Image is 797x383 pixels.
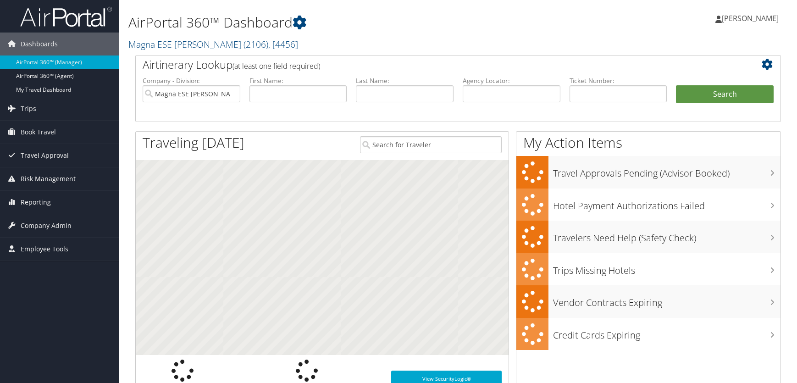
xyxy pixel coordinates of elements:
h2: Airtinerary Lookup [143,57,720,72]
a: Vendor Contracts Expiring [516,285,780,318]
h3: Hotel Payment Authorizations Failed [553,195,780,212]
label: First Name: [249,76,347,85]
img: airportal-logo.png [20,6,112,28]
h3: Travelers Need Help (Safety Check) [553,227,780,244]
label: Agency Locator: [463,76,560,85]
label: Last Name: [356,76,454,85]
a: Credit Cards Expiring [516,318,780,350]
h1: AirPortal 360™ Dashboard [128,13,568,32]
a: Travel Approvals Pending (Advisor Booked) [516,156,780,189]
span: Risk Management [21,167,76,190]
a: [PERSON_NAME] [715,5,788,32]
h3: Vendor Contracts Expiring [553,292,780,309]
a: Hotel Payment Authorizations Failed [516,189,780,221]
span: , [ 4456 ] [268,38,298,50]
span: [PERSON_NAME] [722,13,779,23]
button: Search [676,85,774,104]
a: Magna ESE [PERSON_NAME] [128,38,298,50]
span: Book Travel [21,121,56,144]
h1: Traveling [DATE] [143,133,244,152]
input: Search for Traveler [360,136,502,153]
span: Trips [21,97,36,120]
a: Trips Missing Hotels [516,253,780,286]
a: Travelers Need Help (Safety Check) [516,221,780,253]
h3: Travel Approvals Pending (Advisor Booked) [553,162,780,180]
h3: Trips Missing Hotels [553,260,780,277]
span: Dashboards [21,33,58,56]
label: Company - Division: [143,76,240,85]
span: ( 2106 ) [244,38,268,50]
span: (at least one field required) [232,61,320,71]
h3: Credit Cards Expiring [553,324,780,342]
span: Travel Approval [21,144,69,167]
span: Company Admin [21,214,72,237]
span: Reporting [21,191,51,214]
label: Ticket Number: [570,76,667,85]
h1: My Action Items [516,133,780,152]
span: Employee Tools [21,238,68,261]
